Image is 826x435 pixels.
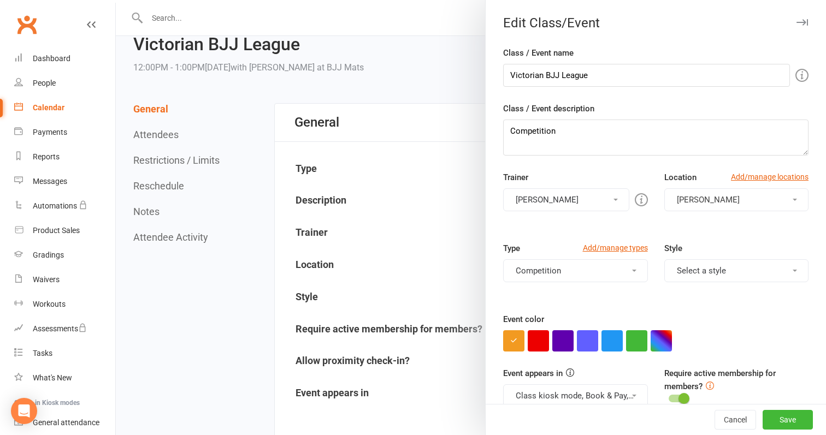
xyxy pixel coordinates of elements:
button: Competition [503,259,648,282]
a: Dashboard [14,46,115,71]
label: Class / Event name [503,46,574,59]
a: Add/manage locations [731,171,809,183]
div: Dashboard [33,54,70,63]
a: Reports [14,145,115,169]
div: Gradings [33,251,64,259]
label: Event color [503,313,544,326]
label: Type [503,242,520,255]
a: Product Sales [14,218,115,243]
button: Cancel [715,410,756,430]
a: Payments [14,120,115,145]
button: Class kiosk mode, Book & Pay, Roll call, Clubworx website calendar and Mobile app [503,384,648,407]
button: Save [763,410,813,430]
div: What's New [33,373,72,382]
a: Calendar [14,96,115,120]
label: Style [664,242,682,255]
a: Waivers [14,267,115,292]
a: People [14,71,115,96]
label: Trainer [503,171,528,184]
a: Gradings [14,243,115,267]
a: Add/manage types [583,242,648,254]
a: Automations [14,194,115,218]
a: Clubworx [13,11,40,38]
div: Calendar [33,103,64,112]
div: Reports [33,152,60,161]
a: Tasks [14,341,115,366]
a: Workouts [14,292,115,317]
label: Location [664,171,697,184]
div: Payments [33,128,67,136]
button: Select a style [664,259,809,282]
a: Messages [14,169,115,194]
div: General attendance [33,418,99,427]
label: Require active membership for members? [664,368,776,391]
a: What's New [14,366,115,390]
div: Edit Class/Event [486,15,826,31]
div: Waivers [33,275,60,284]
div: Assessments [33,324,87,333]
span: [PERSON_NAME] [677,195,740,205]
button: [PERSON_NAME] [664,188,809,211]
div: Open Intercom Messenger [11,398,37,424]
label: Class / Event description [503,102,594,115]
input: Enter event name [503,64,790,87]
a: General attendance kiosk mode [14,410,115,435]
div: Automations [33,201,77,210]
div: Tasks [33,349,52,357]
div: Messages [33,177,67,186]
div: Product Sales [33,226,80,235]
div: Workouts [33,300,66,308]
label: Event appears in [503,367,563,380]
button: [PERSON_NAME] [503,188,629,211]
div: People [33,79,56,87]
a: Assessments [14,317,115,341]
